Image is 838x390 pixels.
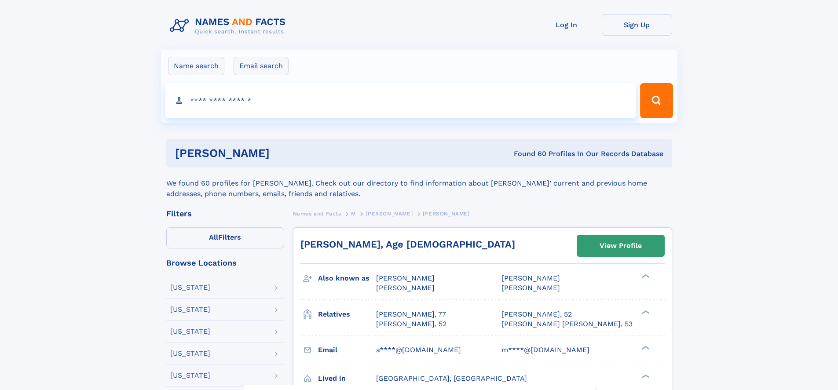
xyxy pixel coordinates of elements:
h3: Relatives [318,307,376,322]
div: We found 60 profiles for [PERSON_NAME]. Check out our directory to find information about [PERSON... [166,168,672,199]
span: [PERSON_NAME] [501,274,560,282]
input: search input [165,83,637,118]
label: Email search [234,57,289,75]
span: M [351,211,356,217]
button: Search Button [640,83,673,118]
span: All [209,233,218,241]
a: [PERSON_NAME] [PERSON_NAME], 53 [501,319,633,329]
a: Log In [531,14,602,36]
a: [PERSON_NAME] [366,208,413,219]
span: [PERSON_NAME] [376,284,435,292]
a: [PERSON_NAME], 52 [501,310,572,319]
span: [PERSON_NAME] [423,211,470,217]
h3: Also known as [318,271,376,286]
div: [US_STATE] [170,284,210,291]
div: ❯ [640,273,650,279]
span: [PERSON_NAME] [376,274,435,282]
a: [PERSON_NAME], Age [DEMOGRAPHIC_DATA] [300,239,515,250]
div: Browse Locations [166,259,284,267]
div: [US_STATE] [170,350,210,357]
a: M [351,208,356,219]
div: View Profile [600,236,642,256]
a: Sign Up [602,14,672,36]
h3: Lived in [318,371,376,386]
a: View Profile [577,235,664,256]
span: [PERSON_NAME] [501,284,560,292]
div: ❯ [640,373,650,379]
h3: Email [318,343,376,357]
a: [PERSON_NAME], 52 [376,319,446,329]
span: [GEOGRAPHIC_DATA], [GEOGRAPHIC_DATA] [376,374,527,383]
div: ❯ [640,309,650,315]
h1: [PERSON_NAME] [175,148,392,159]
div: [US_STATE] [170,328,210,335]
a: Names and Facts [293,208,341,219]
div: [US_STATE] [170,306,210,313]
div: ❯ [640,345,650,350]
label: Name search [168,57,224,75]
img: Logo Names and Facts [166,14,293,38]
label: Filters [166,227,284,248]
a: [PERSON_NAME], 77 [376,310,446,319]
div: Filters [166,210,284,218]
span: [PERSON_NAME] [366,211,413,217]
div: [US_STATE] [170,372,210,379]
div: Found 60 Profiles In Our Records Database [392,149,663,159]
